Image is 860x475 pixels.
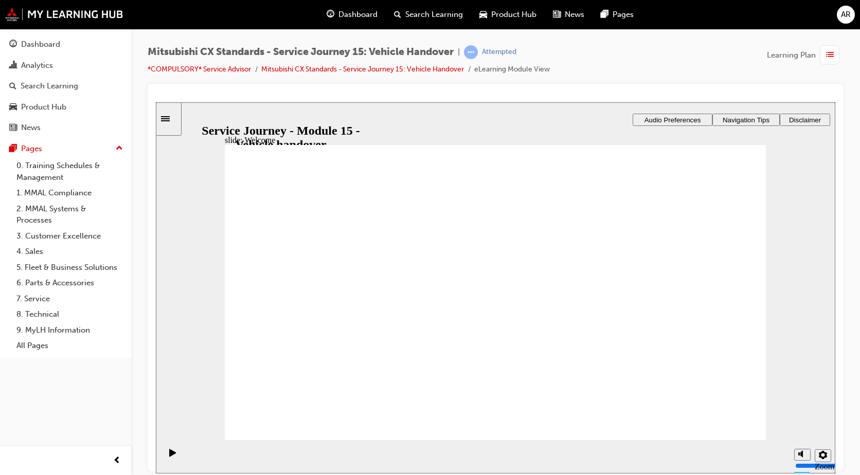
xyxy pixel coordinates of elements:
[639,359,706,368] input: volume
[113,454,121,467] span: prev-icon
[9,61,17,70] span: chart-icon
[624,11,674,24] button: Disclaimer
[4,139,127,158] button: Pages
[318,4,386,25] a: guage-iconDashboard
[12,228,127,244] a: 3. Customer Excellence
[567,14,614,22] span: Navigation Tips
[394,8,401,21] span: search-icon
[12,201,127,228] a: 2. MMAL Systems & Processes
[9,82,16,91] span: search-icon
[638,346,655,358] button: Mute (Ctrl+Alt+M)
[659,360,678,387] label: Zoom to fit
[545,4,593,25] a: news-iconNews
[633,14,665,22] span: Disclaimer
[593,4,642,25] a: pages-iconPages
[553,8,561,21] span: news-icon
[386,4,471,25] a: search-iconSearch Learning
[837,6,855,24] button: AR
[479,8,487,21] span: car-icon
[5,8,123,21] img: mmal
[148,65,251,74] a: *COMPULSORY* Service Advisor
[21,143,42,155] div: Pages
[464,45,478,59] span: learningRecordVerb_ATTEMPT-icon
[261,65,464,74] a: Mitsubishi CX Standards - Service Journey 15: Vehicle Handover
[12,260,127,276] a: 5. Fleet & Business Solutions
[557,11,624,24] button: Navigation Tips
[491,9,536,21] span: Product Hub
[601,8,608,21] span: pages-icon
[767,45,844,65] button: Learning Plan
[4,77,127,96] a: Search Learning
[826,49,834,62] span: list-icon
[9,144,17,154] span: pages-icon
[21,39,60,50] div: Dashboard
[9,123,17,133] span: news-icon
[9,40,17,49] span: guage-icon
[338,9,378,21] span: Dashboard
[148,46,454,58] span: Mitsubishi CX Standards - Service Journey 15: Vehicle Handover
[12,306,127,322] a: 8. Technical
[21,122,41,134] div: News
[12,185,127,201] a: 1. MMAL Compliance
[474,64,550,76] li: eLearning Module View
[613,9,634,21] span: Pages
[9,103,17,112] span: car-icon
[565,9,584,21] span: News
[482,47,516,57] div: Attempted
[477,11,557,24] button: Audio Preferences
[327,8,334,21] span: guage-icon
[4,33,127,139] button: DashboardAnalyticsSearch LearningProduct HubNews
[4,98,127,117] a: Product Hub
[633,338,674,371] div: misc controls
[116,142,123,155] span: up-icon
[5,346,23,363] button: Play (Ctrl+Alt+P)
[5,338,23,371] div: playback controls
[21,101,66,113] div: Product Hub
[12,244,127,260] a: 4. Sales
[21,60,53,71] div: Analytics
[12,322,127,338] a: 9. MyLH Information
[489,14,545,22] span: Audio Preferences
[767,49,816,61] span: Learning Plan
[405,9,463,21] span: Search Learning
[841,9,851,21] span: AR
[458,46,460,58] span: |
[12,158,127,185] a: 0. Training Schedules & Management
[12,338,127,354] a: All Pages
[4,56,127,75] a: Analytics
[21,80,78,92] div: Search Learning
[471,4,545,25] a: car-iconProduct Hub
[12,291,127,307] a: 7. Service
[4,118,127,137] a: News
[659,347,675,360] button: Settings
[4,35,127,54] a: Dashboard
[12,275,127,291] a: 6. Parts & Accessories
